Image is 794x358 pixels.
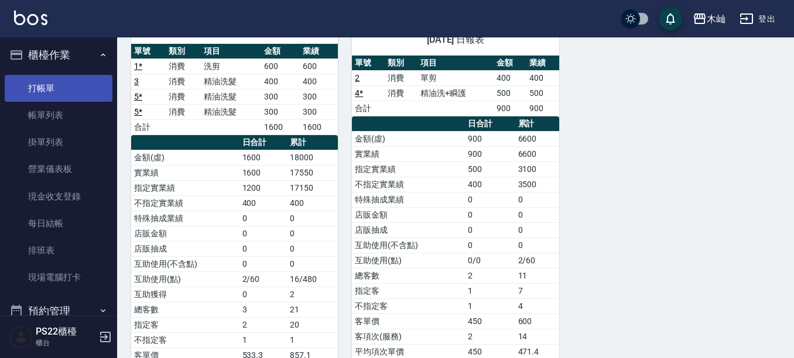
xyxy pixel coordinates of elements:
[239,150,287,165] td: 1600
[261,89,300,104] td: 300
[735,8,780,30] button: 登出
[131,226,239,241] td: 店販金額
[300,44,338,59] th: 業績
[300,89,338,104] td: 300
[261,104,300,119] td: 300
[494,70,526,85] td: 400
[131,302,239,317] td: 總客數
[131,150,239,165] td: 金額(虛)
[36,338,95,348] p: 櫃台
[287,287,338,302] td: 2
[201,58,261,74] td: 洗剪
[239,256,287,271] td: 0
[5,156,112,183] a: 營業儀表板
[131,211,239,226] td: 特殊抽成業績
[465,237,515,253] td: 0
[465,116,515,132] th: 日合計
[352,268,465,283] td: 總客數
[131,44,338,135] table: a dense table
[515,161,559,177] td: 3100
[239,317,287,332] td: 2
[14,11,47,25] img: Logo
[239,332,287,347] td: 1
[166,74,200,89] td: 消費
[36,326,95,338] h5: PS22櫃檯
[352,329,465,344] td: 客項次(服務)
[287,165,338,180] td: 17550
[515,253,559,268] td: 2/60
[239,271,287,287] td: 2/60
[287,180,338,195] td: 17150
[515,207,559,222] td: 0
[131,332,239,347] td: 不指定客
[239,195,287,211] td: 400
[9,325,33,349] img: Person
[465,131,515,146] td: 900
[515,192,559,207] td: 0
[515,222,559,237] td: 0
[526,70,559,85] td: 400
[201,89,261,104] td: 精油洗髮
[465,161,515,177] td: 500
[287,256,338,271] td: 0
[352,207,465,222] td: 店販金額
[261,74,300,89] td: 400
[352,101,385,116] td: 合計
[131,271,239,287] td: 互助使用(點)
[239,135,287,150] th: 日合計
[352,161,465,177] td: 指定實業績
[352,283,465,298] td: 指定客
[287,211,338,226] td: 0
[352,177,465,192] td: 不指定實業績
[465,146,515,161] td: 900
[261,44,300,59] th: 金額
[134,77,139,86] a: 3
[494,101,526,116] td: 900
[465,177,515,192] td: 400
[659,7,682,30] button: save
[5,237,112,264] a: 排班表
[261,119,300,135] td: 1600
[131,241,239,256] td: 店販抽成
[515,116,559,132] th: 累計
[287,241,338,256] td: 0
[385,56,417,71] th: 類別
[261,58,300,74] td: 600
[131,44,166,59] th: 單號
[515,283,559,298] td: 7
[465,268,515,283] td: 2
[355,73,360,82] a: 2
[131,180,239,195] td: 指定實業績
[201,104,261,119] td: 精油洗髮
[526,101,559,116] td: 900
[5,264,112,291] a: 現場電腦打卡
[131,195,239,211] td: 不指定實業績
[201,74,261,89] td: 精油洗髮
[287,317,338,332] td: 20
[526,85,559,101] td: 500
[515,237,559,253] td: 0
[239,211,287,226] td: 0
[287,332,338,347] td: 1
[352,56,559,116] table: a dense table
[515,146,559,161] td: 6600
[417,70,493,85] td: 單剪
[385,85,417,101] td: 消費
[239,302,287,317] td: 3
[300,104,338,119] td: 300
[5,129,112,156] a: 掛單列表
[526,56,559,71] th: 業績
[352,56,385,71] th: 單號
[352,298,465,314] td: 不指定客
[465,283,515,298] td: 1
[239,241,287,256] td: 0
[688,7,730,31] button: 木屾
[352,237,465,253] td: 互助使用(不含點)
[287,135,338,150] th: 累計
[5,210,112,237] a: 每日結帳
[287,271,338,287] td: 16/480
[352,192,465,207] td: 特殊抽成業績
[287,226,338,241] td: 0
[166,89,200,104] td: 消費
[417,56,493,71] th: 項目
